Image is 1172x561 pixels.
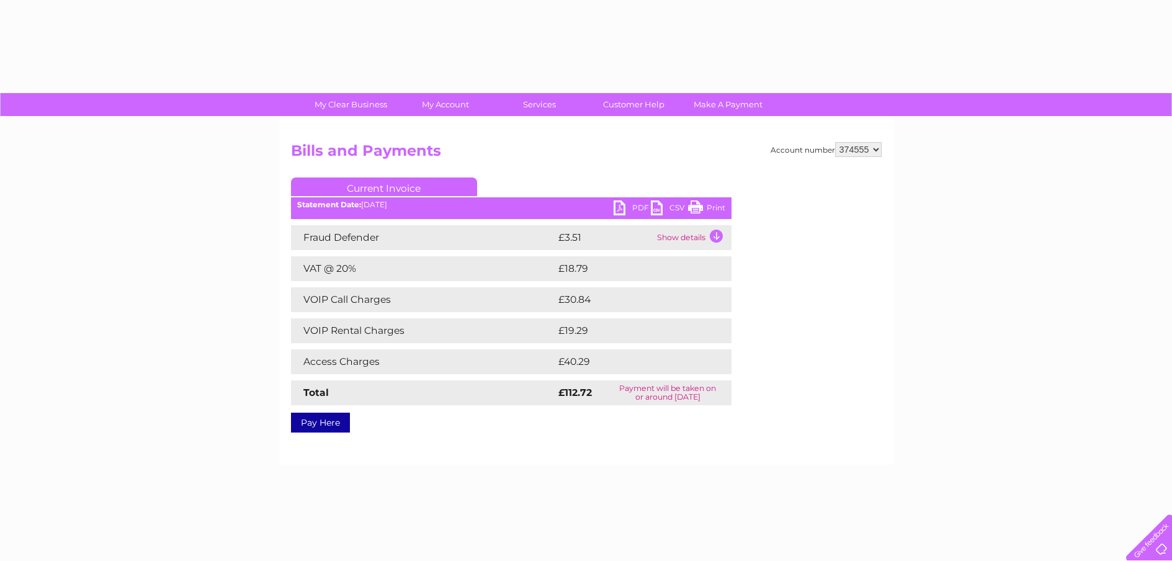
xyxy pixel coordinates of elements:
[555,287,707,312] td: £30.84
[291,318,555,343] td: VOIP Rental Charges
[488,93,591,116] a: Services
[394,93,496,116] a: My Account
[654,225,731,250] td: Show details
[291,349,555,374] td: Access Charges
[291,287,555,312] td: VOIP Call Charges
[291,177,477,196] a: Current Invoice
[291,200,731,209] div: [DATE]
[555,318,705,343] td: £19.29
[555,225,654,250] td: £3.51
[651,200,688,218] a: CSV
[291,225,555,250] td: Fraud Defender
[300,93,402,116] a: My Clear Business
[558,387,592,398] strong: £112.72
[291,256,555,281] td: VAT @ 20%
[555,349,707,374] td: £40.29
[771,142,882,157] div: Account number
[297,200,361,209] b: Statement Date:
[555,256,705,281] td: £18.79
[677,93,779,116] a: Make A Payment
[604,380,731,405] td: Payment will be taken on or around [DATE]
[583,93,685,116] a: Customer Help
[291,413,350,433] a: Pay Here
[303,387,329,398] strong: Total
[614,200,651,218] a: PDF
[291,142,882,166] h2: Bills and Payments
[688,200,725,218] a: Print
